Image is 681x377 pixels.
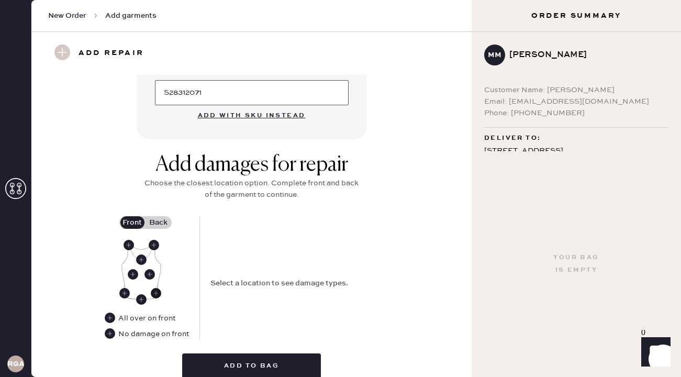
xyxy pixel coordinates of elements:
h3: MM [488,51,501,59]
div: Email: [EMAIL_ADDRESS][DOMAIN_NAME] [484,96,668,107]
span: New Order [48,10,86,21]
div: All over on front [118,313,175,324]
img: Garment image [121,242,161,300]
div: Front Left Seam [151,288,161,298]
div: No damage on front [105,328,189,340]
div: [STREET_ADDRESS] APT 611 [US_STATE] , DC 20002 [484,145,668,184]
button: Add with SKU instead [192,105,312,126]
div: Your bag is empty [553,251,599,276]
div: Front Center Neckline [136,254,147,265]
input: e.g. 1020304 [155,80,349,105]
iframe: Front Chat [631,330,676,375]
h3: Order Summary [472,10,681,21]
div: No damage on front [118,328,189,340]
div: Front Right Shoulder [124,240,134,250]
div: Front Center Hem [136,294,147,305]
div: All over on front [105,313,176,324]
div: Choose the closest location option. Complete front and back of the garment to continue. [142,178,362,201]
span: Deliver to: [484,132,541,145]
div: Phone: [PHONE_NUMBER] [484,107,668,119]
div: Front Right Body [128,269,138,280]
label: Front [119,216,146,229]
div: Customer Name: [PERSON_NAME] [484,84,668,96]
label: Back [146,216,172,229]
h3: RGA [7,360,24,368]
div: Front Left Body [144,269,155,280]
h3: Add repair [79,45,144,62]
div: Add damages for repair [142,152,362,178]
div: Front Left Shoulder [149,240,159,250]
span: Add garments [105,10,157,21]
div: Select a location to see damage types. [210,278,348,289]
div: [PERSON_NAME] [509,49,660,61]
div: Front Right Seam [119,288,130,298]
